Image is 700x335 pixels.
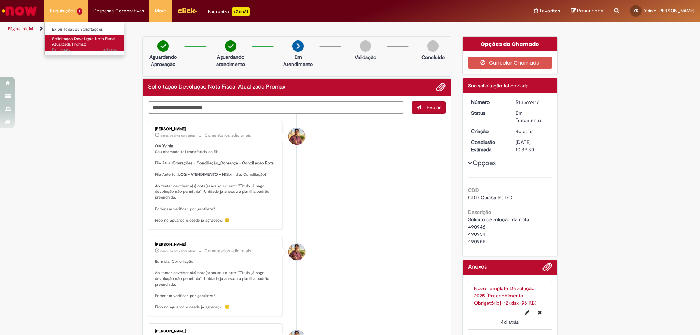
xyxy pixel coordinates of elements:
[45,26,125,34] a: Exibir Todas as Solicitações
[468,187,479,194] b: CDD
[436,82,446,92] button: Adicionar anexos
[160,249,195,253] span: cerca de uma hora atrás
[93,7,144,15] span: Despesas Corporativas
[177,5,197,16] img: click_logo_yellow_360x200.png
[466,109,510,117] dt: Status
[501,319,519,325] time: 26/09/2025 09:38:45
[516,139,549,153] div: [DATE] 10:39:30
[148,84,285,90] h2: Solicitação Devolução Nota Fiscal Atualizada Promax Histórico de tíquete
[466,98,510,106] dt: Número
[172,160,274,166] b: Operações - Conciliação_Cobrança - Conciliação Rota
[205,248,251,254] small: Comentários adicionais
[516,128,533,135] time: 26/09/2025 09:39:26
[155,242,276,247] div: [PERSON_NAME]
[205,132,251,139] small: Comentários adicionais
[468,216,529,245] span: Solicito devolução da nota 490946 490954 490955
[577,7,603,14] span: Rascunhos
[466,139,510,153] dt: Conclusão Estimada
[463,37,558,51] div: Opções do Chamado
[516,128,533,135] span: 4d atrás
[52,47,118,53] span: R13569417
[540,7,560,15] span: Favoritos
[44,22,124,55] ul: Requisições
[412,101,446,114] button: Enviar
[571,8,603,15] a: Rascunhos
[208,7,250,16] div: Padroniza
[155,259,276,310] p: Bom dia, Conciliação! Ao tentar devolver a(s) nota(s) acusou o erro: "Título já pago, devolução n...
[468,82,528,89] span: Sua solicitação foi enviada
[516,109,549,124] div: Em Tratamento
[225,40,236,52] img: check-circle-green.png
[521,307,534,318] button: Editar nome de arquivo Novo Template Devolução 2025 [Preenchimento Obrigatório] (12).xlsx
[516,128,549,135] div: 26/09/2025 09:39:26
[1,4,38,18] img: ServiceNow
[468,209,491,215] b: Descrição
[355,54,376,61] p: Validação
[644,8,695,14] span: Yvinin [PERSON_NAME]
[280,53,316,68] p: Em Atendimento
[157,40,169,52] img: check-circle-green.png
[427,40,439,52] img: img-circle-grey.png
[52,36,115,47] span: Solicitação Devolução Nota Fiscal Atualizada Promax
[360,40,371,52] img: img-circle-grey.png
[501,319,519,325] span: 4d atrás
[50,7,75,15] span: Requisições
[77,8,82,15] span: 1
[232,7,250,16] p: +GenAi
[474,285,536,306] a: Novo Template Devolução 2025 [Preenchimento Obrigatório] (12).xlsx (96 KB)
[292,40,304,52] img: arrow-next.png
[162,143,173,149] b: Yvinin
[160,133,195,138] time: 29/09/2025 11:55:52
[178,172,226,177] b: LOG - ATENDIMENTO - N1
[468,57,552,69] button: Cancelar Chamado
[155,143,276,223] p: Olá, , Seu chamado foi transferido de fila. Fila Atual: Fila Anterior: Bom dia, Conciliação! Ao t...
[466,128,510,135] dt: Criação
[8,26,33,32] a: Página inicial
[5,22,461,36] ul: Trilhas de página
[421,54,445,61] p: Concluído
[155,127,276,131] div: [PERSON_NAME]
[634,8,638,13] span: YS
[427,104,441,111] span: Enviar
[288,128,305,145] div: Vitor Jeremias Da Silva
[542,262,552,275] button: Adicionar anexos
[160,249,195,253] time: 29/09/2025 11:55:52
[103,47,118,53] time: 26/09/2025 09:39:27
[103,47,118,53] span: 4d atrás
[468,194,512,201] span: CDD Cuiaba Int DC
[45,35,125,51] a: Aberto R13569417 : Solicitação Devolução Nota Fiscal Atualizada Promax
[155,7,166,15] span: More
[145,53,181,68] p: Aguardando Aprovação
[155,329,276,334] div: [PERSON_NAME]
[468,264,487,270] h2: Anexos
[533,307,546,318] button: Excluir Novo Template Devolução 2025 [Preenchimento Obrigatório] (12).xlsx
[148,101,404,114] textarea: Digite sua mensagem aqui...
[213,53,248,68] p: Aguardando atendimento
[516,98,549,106] div: R13569417
[160,133,195,138] span: cerca de uma hora atrás
[288,244,305,260] div: Vitor Jeremias Da Silva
